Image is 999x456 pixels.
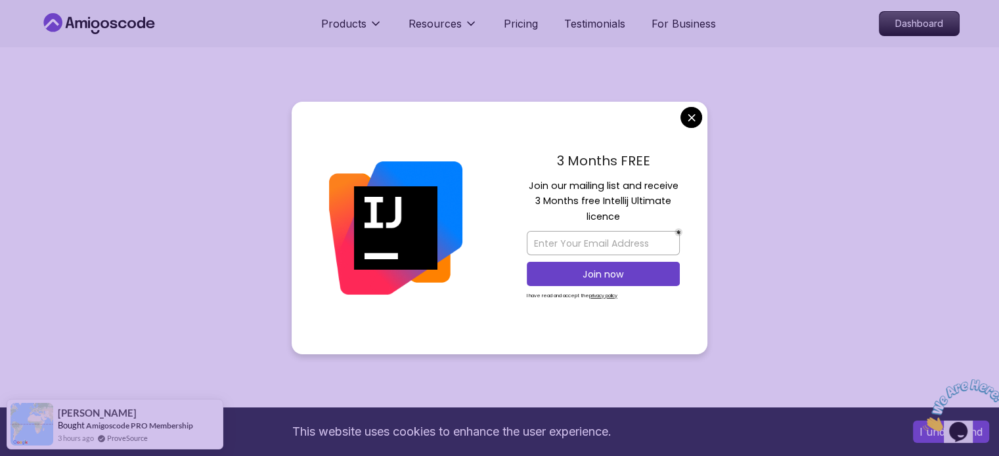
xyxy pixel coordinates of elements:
[913,421,989,443] button: Accept cookies
[564,16,625,31] a: Testimonials
[58,407,137,419] span: [PERSON_NAME]
[879,12,959,35] p: Dashboard
[409,16,462,31] p: Resources
[321,16,382,42] button: Products
[652,16,716,31] a: For Business
[504,16,538,31] a: Pricing
[5,5,87,57] img: Chat attention grabber
[918,374,999,436] iframe: chat widget
[58,420,85,430] span: Bought
[11,403,53,446] img: provesource social proof notification image
[879,11,960,36] a: Dashboard
[409,16,477,42] button: Resources
[58,432,94,444] span: 3 hours ago
[107,432,148,444] a: ProveSource
[86,421,193,430] a: Amigoscode PRO Membership
[321,16,366,31] p: Products
[10,417,893,446] div: This website uses cookies to enhance the user experience.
